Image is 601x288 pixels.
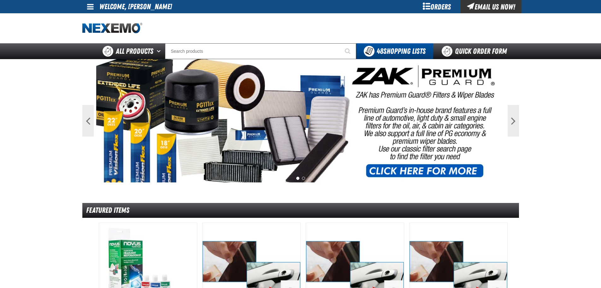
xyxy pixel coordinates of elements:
[96,59,505,182] img: PG Filters & Wipers
[82,203,519,218] div: Featured Items
[340,43,356,59] button: Start Searching
[433,43,519,59] a: Quick Order Form
[377,47,426,56] span: Shopping Lists
[356,43,433,59] button: You have 48 Shopping Lists. Open to view details
[302,177,305,180] button: 2 of 2
[508,105,519,137] button: Next
[82,23,142,34] img: Nexemo logo
[82,105,94,137] button: Previous
[116,46,153,57] span: All Products
[296,177,299,180] button: 1 of 2
[165,43,356,59] input: Search
[377,47,383,56] strong: 48
[155,43,165,59] button: Open All Products pages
